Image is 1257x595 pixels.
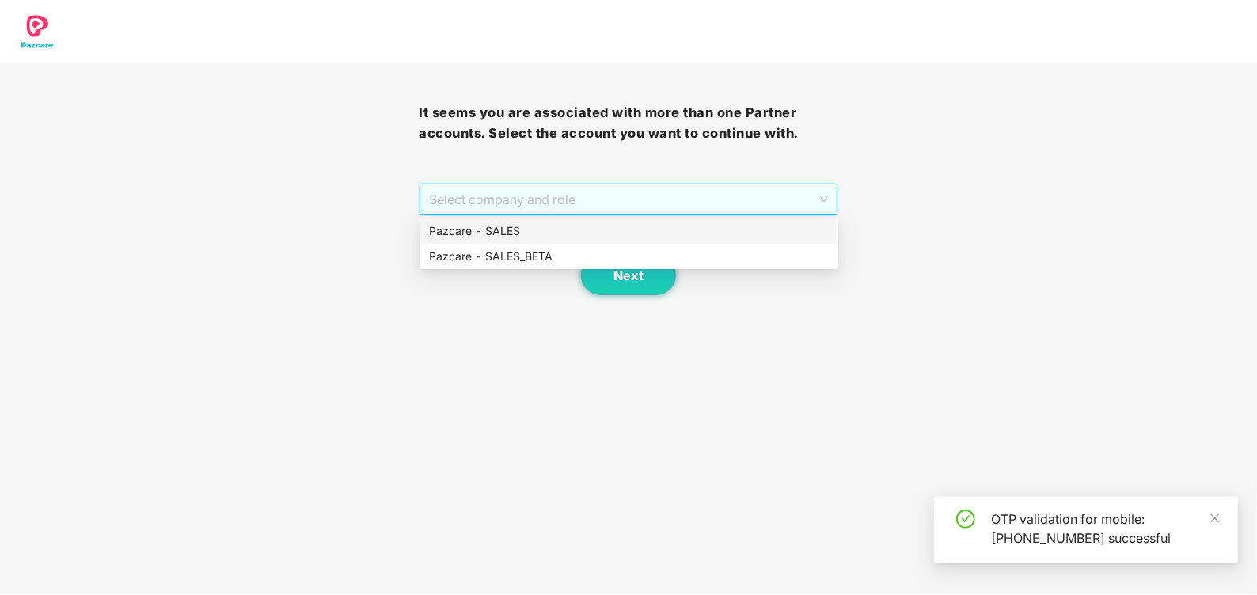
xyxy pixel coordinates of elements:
button: Next [581,256,676,295]
span: Next [613,268,644,283]
div: Pazcare - SALES [420,218,838,244]
span: Select company and role [429,184,827,214]
span: close [1210,513,1221,524]
span: check-circle [956,510,975,529]
h3: It seems you are associated with more than one Partner accounts. Select the account you want to c... [419,103,837,143]
div: OTP validation for mobile: [PHONE_NUMBER] successful [991,510,1219,548]
div: Pazcare - SALES [429,222,829,240]
div: Pazcare - SALES_BETA [429,248,829,265]
div: Pazcare - SALES_BETA [420,244,838,269]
